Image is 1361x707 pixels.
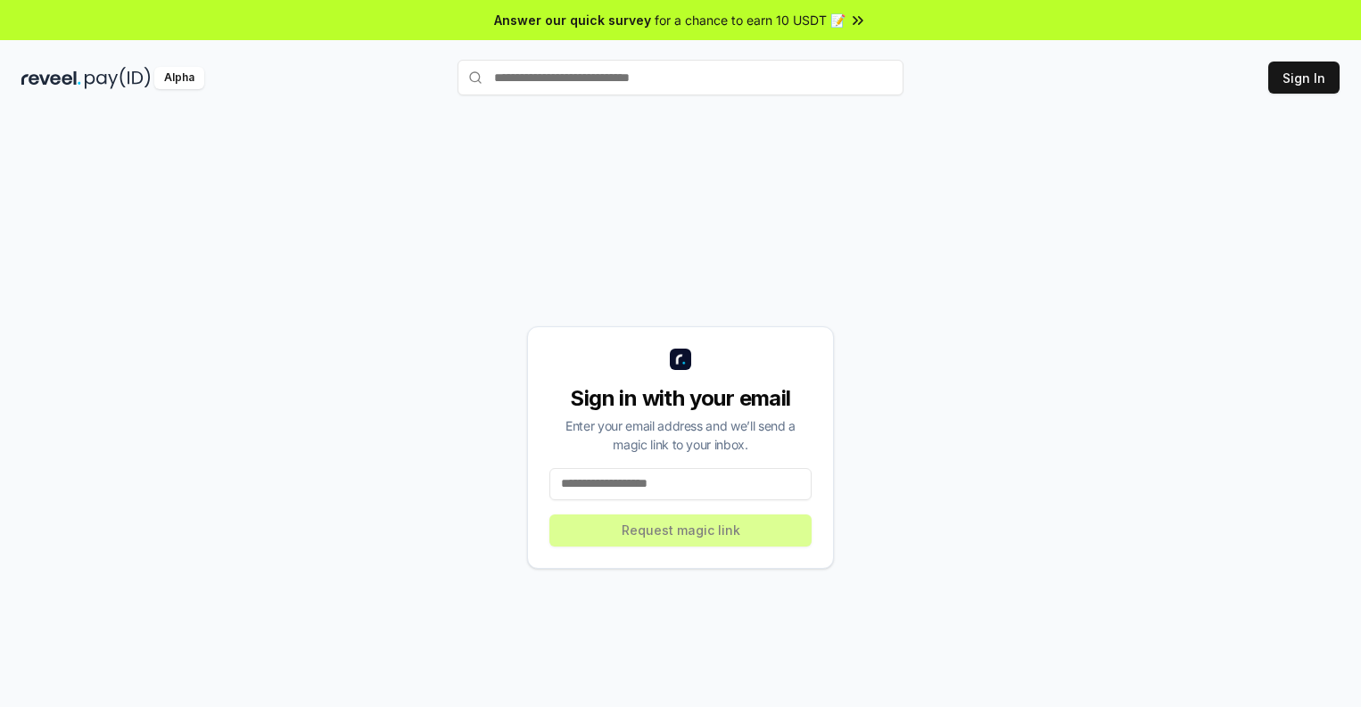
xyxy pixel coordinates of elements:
[154,67,204,89] div: Alpha
[655,11,845,29] span: for a chance to earn 10 USDT 📝
[670,349,691,370] img: logo_small
[1268,62,1340,94] button: Sign In
[85,67,151,89] img: pay_id
[549,384,812,413] div: Sign in with your email
[21,67,81,89] img: reveel_dark
[549,416,812,454] div: Enter your email address and we’ll send a magic link to your inbox.
[494,11,651,29] span: Answer our quick survey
